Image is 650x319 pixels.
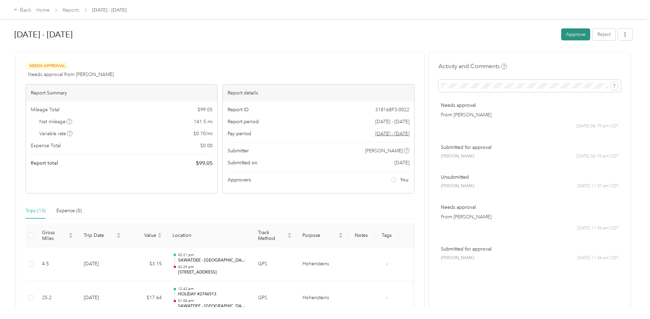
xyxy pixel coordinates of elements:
[577,153,619,159] span: [DATE] 06:19 pm CDT
[200,142,213,149] span: $ 0.00
[228,118,259,125] span: Report period
[441,102,619,109] p: Needs approval
[178,257,247,264] p: SAWATDEE - [GEOGRAPHIC_DATA]
[612,281,650,319] iframe: Everlance-gr Chat Button Frame
[37,247,78,281] td: 4.5
[228,130,251,137] span: Pay period
[178,265,247,269] p: 02:29 pm
[339,232,343,236] span: caret-up
[132,232,156,238] span: Value
[228,106,249,113] span: Report ID
[577,123,619,129] span: [DATE] 06:19 pm CDT
[258,230,286,241] span: Track Method
[117,232,121,236] span: caret-up
[26,207,45,215] div: Trips (13)
[31,106,59,113] span: Mileage Total
[375,118,409,125] span: [DATE] - [DATE]
[42,230,67,241] span: Gross Miles
[441,213,619,220] p: From [PERSON_NAME]
[386,295,388,301] span: -
[26,85,217,101] div: Report Summary
[375,130,409,137] span: Go to pay period
[167,224,253,247] th: Location
[196,159,213,167] span: $ 99.05
[178,269,247,276] p: [STREET_ADDRESS]
[228,176,251,183] span: Approvers
[178,303,247,309] p: SAWATDEE - [GEOGRAPHIC_DATA]
[31,142,61,149] span: Expense Total
[84,232,115,238] span: Trip Date
[92,7,126,14] span: [DATE] - [DATE]
[178,286,247,291] p: 12:42 pm
[441,245,619,253] p: Submitted for approval
[193,130,213,137] span: $ 0.70 / mi
[14,26,556,43] h1: Aug 24 - Sep 6, 2025
[441,174,619,181] p: Unsubmitted
[126,247,167,281] td: $3.15
[302,232,337,238] span: Purpose
[297,281,348,315] td: Hohensteins
[228,159,257,166] span: Submitted on
[394,159,409,166] span: [DATE]
[441,111,619,118] p: From [PERSON_NAME]
[126,224,167,247] th: Value
[37,281,78,315] td: 25.2
[438,62,507,71] h4: Activity and Comments
[178,291,247,297] p: HOLIDAY #2746513
[39,118,72,125] span: Net mileage
[297,247,348,281] td: Hohensteins
[561,28,590,40] button: Approve
[375,106,409,113] span: 318168F3-0022
[577,255,619,261] span: [DATE] 11:06 am CDT
[577,225,619,231] span: [DATE] 11:06 am CDT
[198,106,213,113] span: $ 99.05
[69,232,73,236] span: caret-up
[339,235,343,239] span: caret-down
[28,71,114,78] span: Needs approval from [PERSON_NAME]
[253,247,297,281] td: GPS
[374,224,400,247] th: Tags
[158,232,162,236] span: caret-up
[441,153,474,159] span: [PERSON_NAME]
[194,118,213,125] span: 141.5 mi
[63,7,79,13] a: Reports
[365,147,403,154] span: [PERSON_NAME]
[287,232,292,236] span: caret-up
[441,204,619,211] p: Needs approval
[78,281,126,315] td: [DATE]
[37,224,78,247] th: Gross Miles
[223,85,414,101] div: Report details
[26,62,69,70] span: Needs Approval
[36,7,50,13] a: Home
[287,235,292,239] span: caret-down
[69,235,73,239] span: caret-down
[39,130,73,137] span: Variable rate
[441,255,474,261] span: [PERSON_NAME]
[577,183,619,189] span: [DATE] 11:07 am CDT
[178,253,247,257] p: 02:21 pm
[441,183,474,189] span: [PERSON_NAME]
[14,6,31,14] div: Back
[253,224,297,247] th: Track Method
[126,281,167,315] td: $17.64
[386,261,388,267] span: -
[297,224,348,247] th: Purpose
[56,207,82,215] div: Expense (0)
[348,224,374,247] th: Notes
[593,28,615,40] button: Reject
[228,147,249,154] span: Submitter
[78,224,126,247] th: Trip Date
[178,298,247,303] p: 01:08 pm
[441,144,619,151] p: Submitted for approval
[78,247,126,281] td: [DATE]
[400,176,408,183] span: You
[117,235,121,239] span: caret-down
[253,281,297,315] td: GPS
[158,235,162,239] span: caret-down
[31,159,58,167] span: Report total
